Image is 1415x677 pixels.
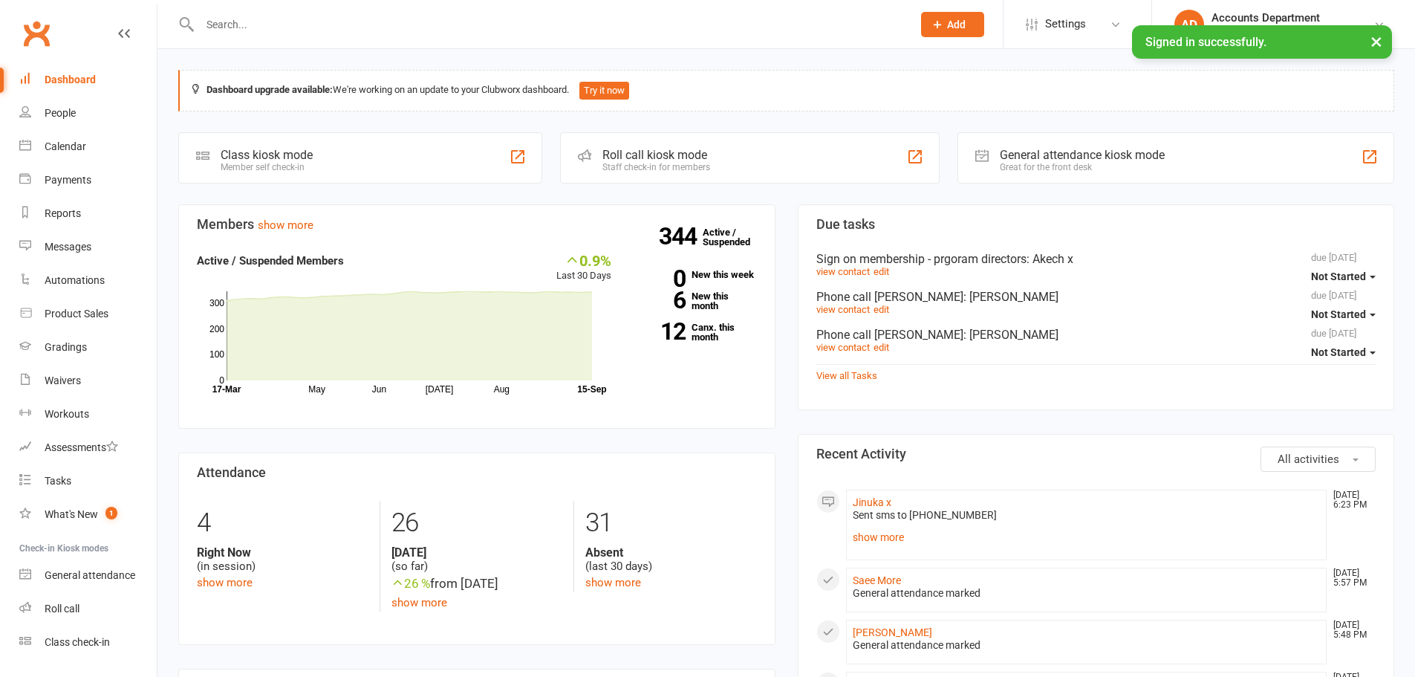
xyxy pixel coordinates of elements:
span: : [PERSON_NAME] [963,328,1058,342]
a: edit [874,304,889,315]
span: Not Started [1311,346,1366,358]
div: People [45,107,76,119]
div: Tasks [45,475,71,487]
div: 26 [391,501,562,545]
a: 6New this month [634,291,757,311]
div: Class kiosk mode [221,148,313,162]
time: [DATE] 6:23 PM [1326,490,1375,510]
div: General attendance marked [853,639,1321,652]
a: Roll call [19,592,157,626]
a: Reports [19,197,157,230]
div: General attendance [45,569,135,581]
a: 0New this week [634,270,757,279]
a: Class kiosk mode [19,626,157,659]
div: General attendance marked [853,587,1321,600]
strong: Active / Suspended Members [197,254,344,268]
div: Calendar [45,140,86,152]
button: Add [921,12,984,37]
a: Dashboard [19,63,157,97]
button: All activities [1261,447,1376,472]
div: Accounts Department [1211,11,1373,25]
strong: Dashboard upgrade available: [206,84,333,95]
a: Product Sales [19,297,157,331]
div: AD [1174,10,1204,39]
strong: Absent [585,545,756,560]
div: (so far) [391,545,562,574]
strong: Right Now [197,545,368,560]
a: Assessments [19,431,157,464]
div: Roll call [45,603,79,615]
div: Dashboard [45,74,96,85]
a: View all Tasks [816,370,877,381]
button: Not Started [1311,339,1376,366]
div: (last 30 days) [585,545,756,574]
strong: 344 [659,225,703,247]
button: × [1363,25,1390,57]
a: Payments [19,163,157,197]
a: Messages [19,230,157,264]
div: 4 [197,501,368,545]
div: Great for the front desk [1000,162,1165,172]
time: [DATE] 5:48 PM [1326,621,1375,640]
a: Calendar [19,130,157,163]
a: Automations [19,264,157,297]
input: Search... [195,14,902,35]
div: Messages [45,241,91,253]
h3: Due tasks [816,217,1376,232]
a: Gradings [19,331,157,364]
span: Settings [1045,7,1086,41]
div: Automations [45,274,105,286]
div: Roll call kiosk mode [602,148,710,162]
a: General attendance kiosk mode [19,559,157,592]
div: Class check-in [45,636,110,648]
div: ATI Midvale / [GEOGRAPHIC_DATA] [1211,25,1373,38]
strong: 0 [634,268,686,290]
span: : [PERSON_NAME] [963,290,1058,304]
div: 31 [585,501,756,545]
time: [DATE] 5:57 PM [1326,569,1375,588]
strong: 12 [634,320,686,343]
div: Product Sales [45,308,108,320]
div: We're working on an update to your Clubworx dashboard. [178,70,1394,111]
span: All activities [1278,453,1339,466]
div: Assessments [45,441,118,453]
a: edit [874,266,889,277]
span: Signed in successfully. [1145,35,1266,49]
div: Sign on membership - prgoram directors [816,252,1376,266]
span: Not Started [1311,271,1366,282]
button: Try it now [579,82,629,100]
div: Phone call [PERSON_NAME] [816,290,1376,304]
div: Member self check-in [221,162,313,172]
a: show more [197,576,253,589]
a: 12Canx. this month [634,323,757,342]
a: 344Active / Suspended [703,216,768,258]
span: 26 % [391,576,430,591]
h3: Recent Activity [816,447,1376,461]
a: show more [391,596,447,609]
button: Not Started [1311,263,1376,290]
span: : Akech x [1027,252,1073,266]
a: Jinuka x [853,496,891,508]
div: Reports [45,207,81,219]
div: Phone call [PERSON_NAME] [816,328,1376,342]
div: Gradings [45,341,87,353]
a: [PERSON_NAME] [853,626,932,638]
strong: 6 [634,289,686,311]
a: view contact [816,304,870,315]
h3: Members [197,217,757,232]
button: Not Started [1311,301,1376,328]
a: Waivers [19,364,157,398]
div: 0.9% [556,252,611,268]
div: Waivers [45,375,81,386]
a: show more [585,576,641,589]
div: Staff check-in for members [602,162,710,172]
span: Sent sms to [PHONE_NUMBER] [853,509,997,521]
div: Last 30 Days [556,252,611,284]
a: People [19,97,157,130]
span: Not Started [1311,308,1366,320]
div: from [DATE] [391,574,562,594]
a: view contact [816,342,870,353]
a: What's New1 [19,498,157,531]
a: edit [874,342,889,353]
div: Workouts [45,408,89,420]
